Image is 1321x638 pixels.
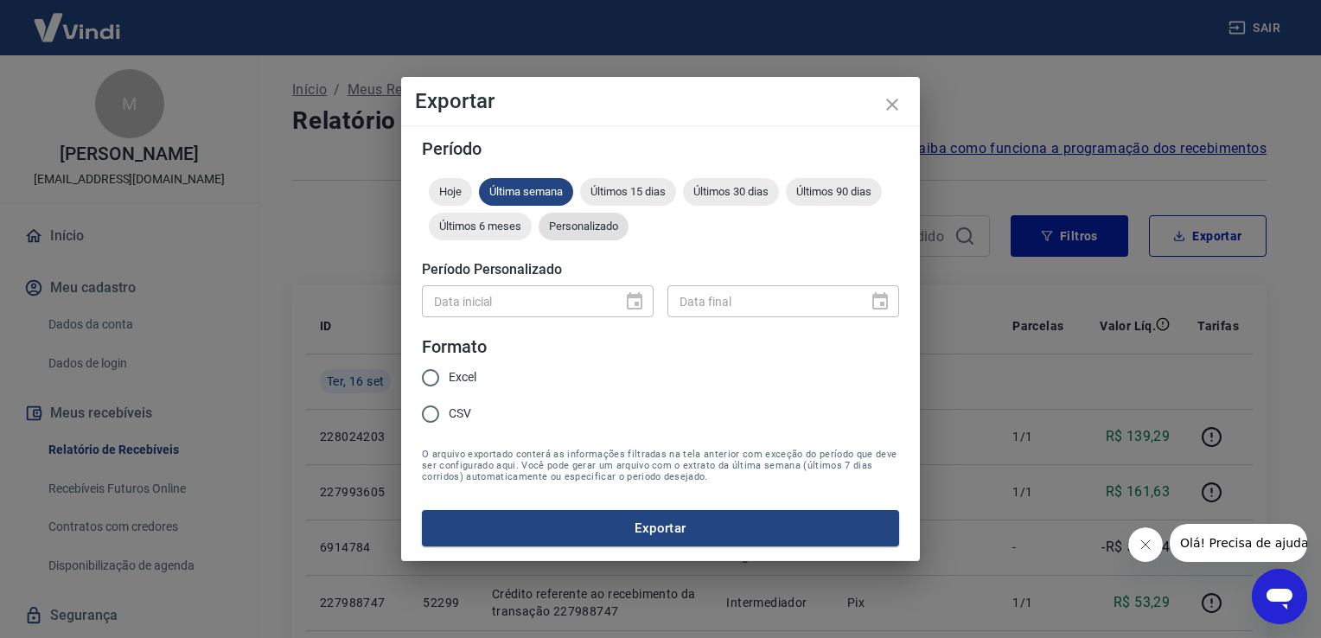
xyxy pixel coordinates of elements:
h4: Exportar [415,91,906,112]
div: Personalizado [539,213,629,240]
div: Últimos 30 dias [683,178,779,206]
div: Últimos 90 dias [786,178,882,206]
span: CSV [449,405,471,423]
div: Hoje [429,178,472,206]
span: Excel [449,368,476,386]
input: DD/MM/YYYY [667,285,856,317]
legend: Formato [422,335,487,360]
iframe: Botão para abrir a janela de mensagens [1252,569,1307,624]
span: Hoje [429,185,472,198]
div: Últimos 15 dias [580,178,676,206]
iframe: Mensagem da empresa [1170,524,1307,562]
span: Últimos 30 dias [683,185,779,198]
input: DD/MM/YYYY [422,285,610,317]
span: Olá! Precisa de ajuda? [10,12,145,26]
div: Últimos 6 meses [429,213,532,240]
h5: Período Personalizado [422,261,899,278]
span: Últimos 15 dias [580,185,676,198]
h5: Período [422,140,899,157]
iframe: Fechar mensagem [1128,527,1163,562]
button: Exportar [422,510,899,546]
div: Última semana [479,178,573,206]
button: close [871,84,913,125]
span: Últimos 90 dias [786,185,882,198]
span: Personalizado [539,220,629,233]
span: Última semana [479,185,573,198]
span: O arquivo exportado conterá as informações filtradas na tela anterior com exceção do período que ... [422,449,899,482]
span: Últimos 6 meses [429,220,532,233]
